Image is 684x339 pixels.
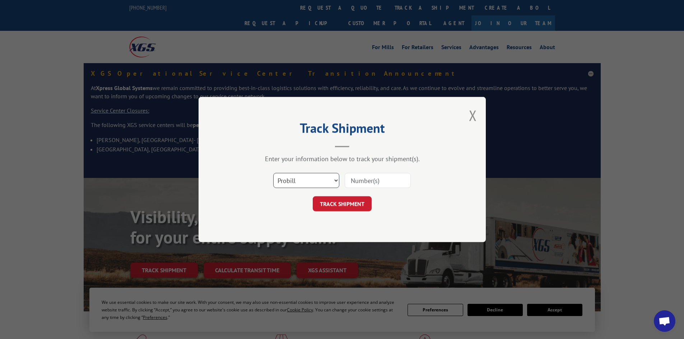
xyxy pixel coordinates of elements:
button: TRACK SHIPMENT [313,196,372,211]
button: Close modal [469,106,477,125]
a: Open chat [654,310,675,332]
div: Enter your information below to track your shipment(s). [234,155,450,163]
input: Number(s) [345,173,411,188]
h2: Track Shipment [234,123,450,137]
